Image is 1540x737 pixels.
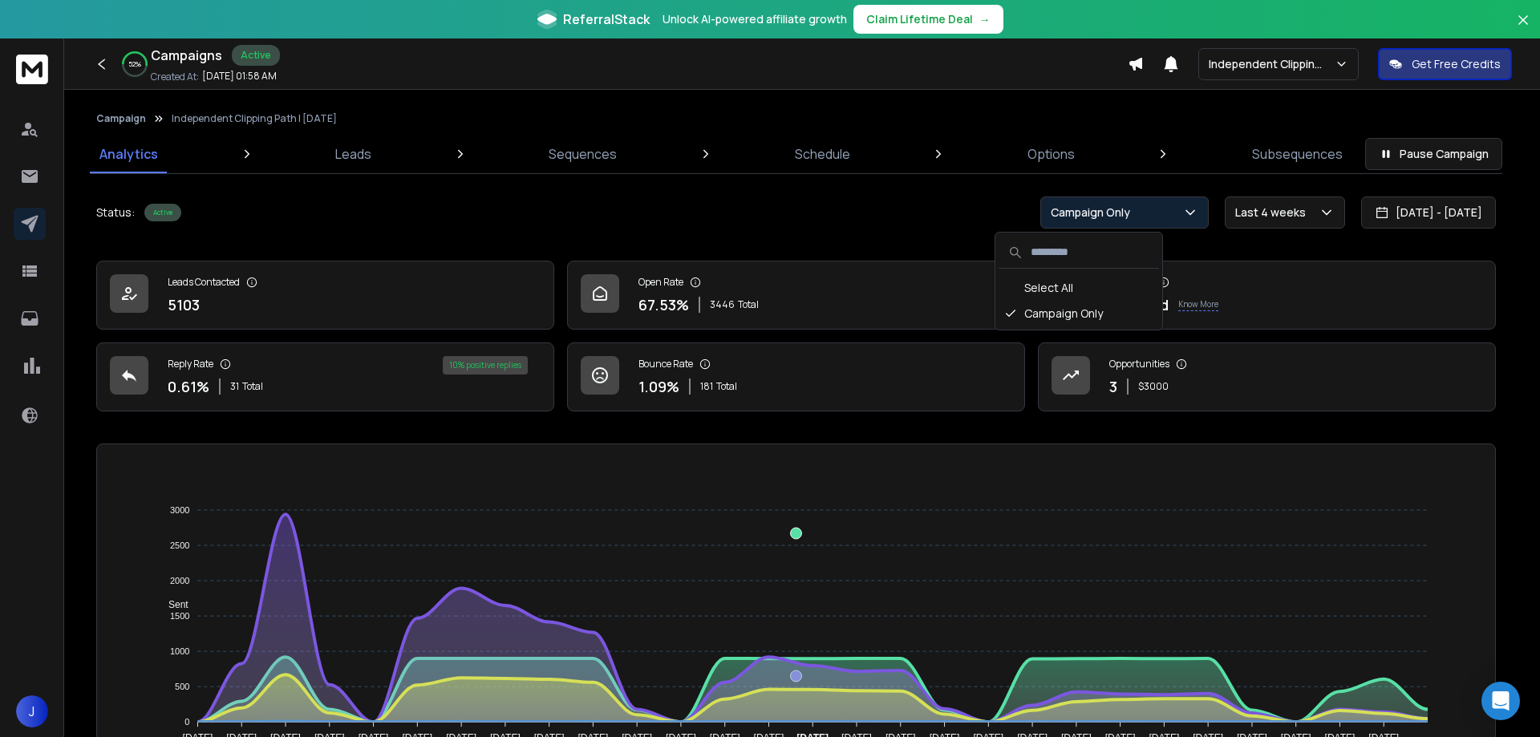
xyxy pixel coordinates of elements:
[184,717,189,727] tspan: 0
[170,646,189,656] tspan: 1000
[443,356,528,375] div: 10 % positive replies
[738,298,759,311] span: Total
[1027,144,1075,164] p: Options
[663,11,847,27] p: Unlock AI-powered affiliate growth
[853,5,1003,34] button: Claim Lifetime Deal
[335,144,371,164] p: Leads
[700,380,713,393] span: 181
[1513,10,1534,48] button: Close banner
[1109,358,1169,371] p: Opportunities
[1209,56,1335,72] p: Independent Clipping Path
[99,144,158,164] p: Analytics
[170,611,189,621] tspan: 1500
[1481,682,1520,720] div: Open Intercom Messenger
[638,276,683,289] p: Open Rate
[242,380,263,393] span: Total
[156,599,188,610] span: Sent
[549,144,617,164] p: Sequences
[144,204,181,221] div: Active
[151,46,222,65] h1: Campaigns
[638,375,679,398] p: 1.09 %
[999,301,1159,326] div: Campaign Only
[1138,380,1169,393] p: $ 3000
[563,10,650,29] span: ReferralStack
[1235,204,1312,221] p: Last 4 weeks
[168,375,209,398] p: 0.61 %
[999,275,1159,301] div: Select All
[16,695,48,727] span: J
[1109,375,1117,398] p: 3
[232,45,280,66] div: Active
[638,358,693,371] p: Bounce Rate
[1051,204,1137,221] p: Campaign Only
[202,70,277,83] p: [DATE] 01:58 AM
[168,276,240,289] p: Leads Contacted
[170,505,189,515] tspan: 3000
[1412,56,1501,72] p: Get Free Credits
[230,380,239,393] span: 31
[1252,144,1343,164] p: Subsequences
[1361,196,1496,229] button: [DATE] - [DATE]
[1178,298,1218,311] p: Know More
[128,59,141,69] p: 52 %
[716,380,737,393] span: Total
[710,298,735,311] span: 3446
[795,144,850,164] p: Schedule
[96,112,146,125] button: Campaign
[175,682,189,691] tspan: 500
[638,294,689,316] p: 67.53 %
[168,294,200,316] p: 5103
[170,541,189,550] tspan: 2500
[1365,138,1502,170] button: Pause Campaign
[172,112,337,125] p: Independent Clipping Path | [DATE]
[979,11,991,27] span: →
[168,358,213,371] p: Reply Rate
[96,204,135,221] p: Status:
[151,71,199,83] p: Created At:
[170,576,189,585] tspan: 2000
